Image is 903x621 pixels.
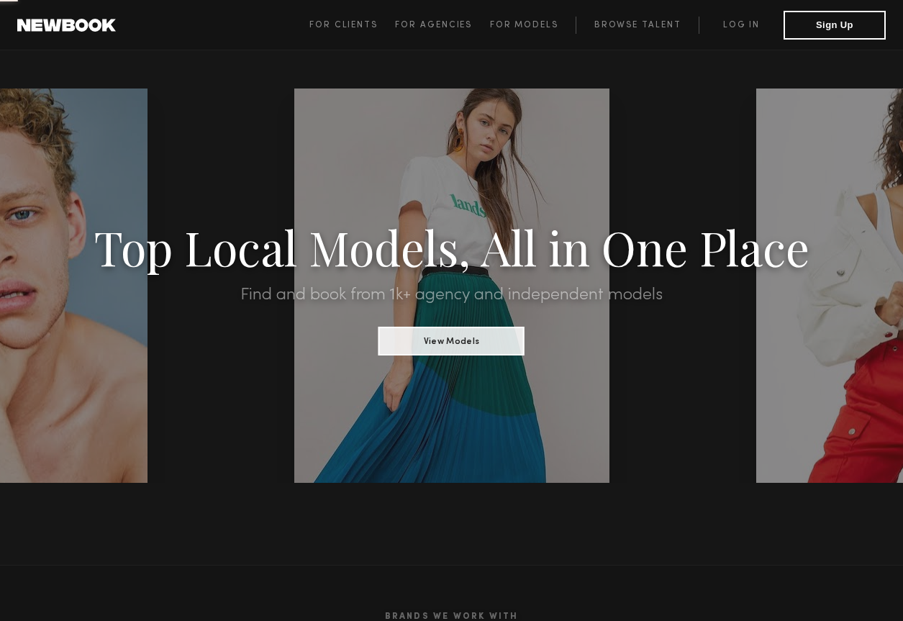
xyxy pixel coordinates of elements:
span: For Models [490,21,558,30]
a: View Models [378,332,525,348]
a: For Models [490,17,576,34]
a: Log in [699,17,784,34]
span: For Clients [309,21,378,30]
a: For Agencies [395,17,489,34]
span: For Agencies [395,21,472,30]
h2: Find and book from 1k+ agency and independent models [68,286,835,304]
a: Browse Talent [576,17,699,34]
a: For Clients [309,17,395,34]
h1: Top Local Models, All in One Place [68,225,835,269]
button: View Models [378,327,525,355]
button: Sign Up [784,11,886,40]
